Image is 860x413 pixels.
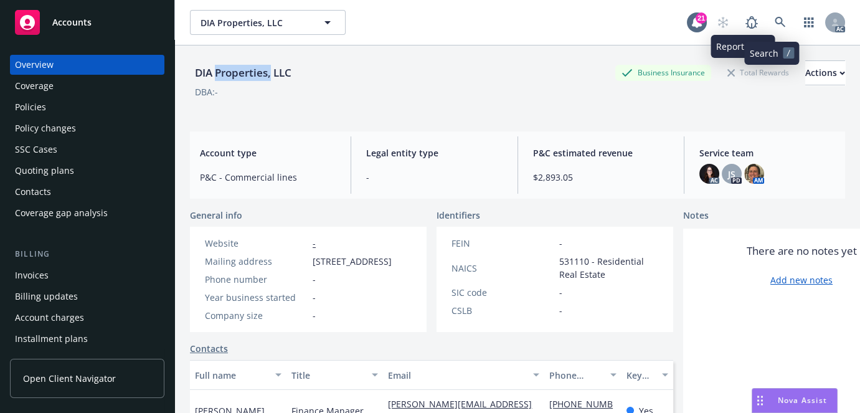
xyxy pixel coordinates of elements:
button: Phone number [544,360,621,390]
a: Policy changes [10,118,164,138]
div: Billing updates [15,287,78,306]
div: Coverage [15,76,54,96]
span: There are no notes yet [747,244,857,259]
div: SSC Cases [15,140,57,159]
button: Nova Assist [752,388,838,413]
span: P&C estimated revenue [533,146,669,159]
span: P&C - Commercial lines [200,171,336,184]
div: Overview [15,55,54,75]
div: Business Insurance [615,65,711,80]
img: photo [699,164,719,184]
div: NAICS [451,262,554,275]
span: $2,893.05 [533,171,669,184]
span: Legal entity type [366,146,502,159]
span: Account type [200,146,336,159]
span: JS [728,168,735,181]
span: Notes [683,209,709,224]
span: - [559,237,562,250]
span: - [366,171,502,184]
button: Actions [805,60,845,85]
a: Add new notes [770,273,833,287]
div: Phone number [205,273,308,286]
a: SSC Cases [10,140,164,159]
div: SIC code [451,286,554,299]
span: 531110 - Residential Real Estate [559,255,658,281]
span: General info [190,209,242,222]
span: - [559,286,562,299]
div: Installment plans [15,329,88,349]
a: Report a Bug [739,10,764,35]
button: Title [286,360,383,390]
a: Switch app [796,10,821,35]
span: DIA Properties, LLC [201,16,308,29]
div: Key contact [626,369,654,382]
button: Key contact [621,360,673,390]
div: Billing [10,248,164,260]
div: Invoices [15,265,49,285]
span: - [559,304,562,317]
div: Mailing address [205,255,308,268]
a: Installment plans [10,329,164,349]
a: Start snowing [711,10,735,35]
div: 21 [696,12,707,24]
div: Policy changes [15,118,76,138]
div: Website [205,237,308,250]
span: Open Client Navigator [23,372,116,385]
span: Accounts [52,17,92,27]
span: Nova Assist [778,395,827,406]
a: Coverage [10,76,164,96]
span: - [313,273,316,286]
button: Email [383,360,544,390]
a: Invoices [10,265,164,285]
div: Total Rewards [721,65,795,80]
a: Contacts [190,342,228,355]
div: Phone number [549,369,603,382]
div: FEIN [451,237,554,250]
a: - [313,237,316,249]
div: DBA: - [195,85,218,98]
div: Email [388,369,526,382]
a: Search [768,10,793,35]
a: Billing updates [10,287,164,306]
a: Quoting plans [10,161,164,181]
a: Coverage gap analysis [10,203,164,223]
button: Full name [190,360,286,390]
a: Policies [10,97,164,117]
div: Coverage gap analysis [15,203,108,223]
div: Account charges [15,308,84,328]
div: Year business started [205,291,308,304]
a: Accounts [10,5,164,40]
a: Overview [10,55,164,75]
span: - [313,291,316,304]
span: - [313,309,316,322]
div: DIA Properties, LLC [190,65,296,81]
span: [STREET_ADDRESS] [313,255,392,268]
div: Contacts [15,182,51,202]
img: photo [744,164,764,184]
a: Contacts [10,182,164,202]
a: Account charges [10,308,164,328]
div: Policies [15,97,46,117]
div: Actions [805,61,845,85]
button: DIA Properties, LLC [190,10,346,35]
div: Quoting plans [15,161,74,181]
div: CSLB [451,304,554,317]
div: Title [291,369,364,382]
span: Service team [699,146,835,159]
div: Full name [195,369,268,382]
span: Identifiers [437,209,480,222]
div: Company size [205,309,308,322]
div: Drag to move [752,389,768,412]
